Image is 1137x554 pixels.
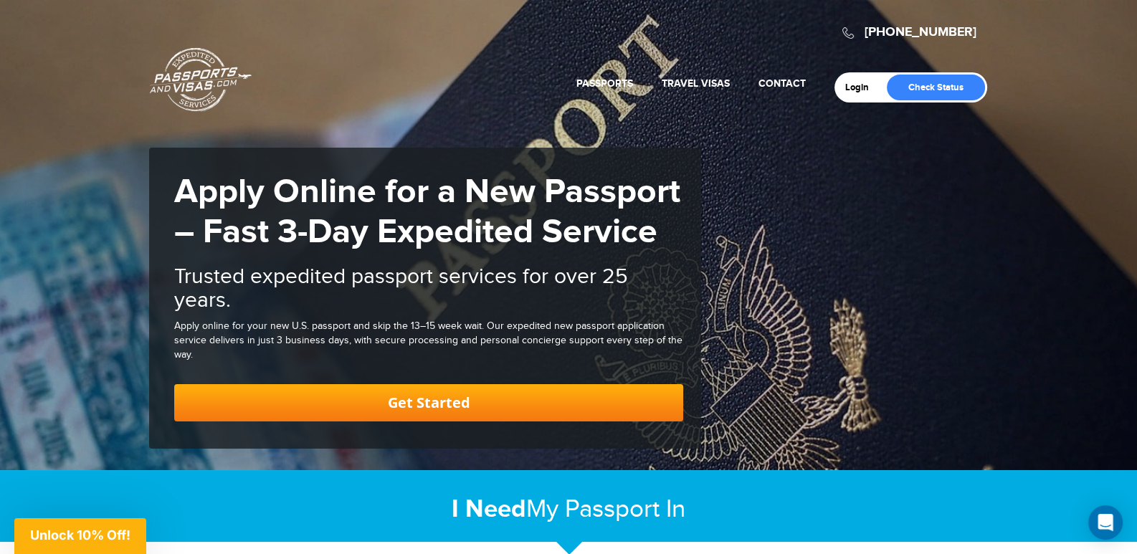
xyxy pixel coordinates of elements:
[452,494,526,525] strong: I Need
[30,527,130,543] span: Unlock 10% Off!
[865,24,976,40] a: [PHONE_NUMBER]
[150,47,252,112] a: Passports & [DOMAIN_NAME]
[14,518,146,554] div: Unlock 10% Off!
[174,320,683,363] div: Apply online for your new U.S. passport and skip the 13–15 week wait. Our expedited new passport ...
[174,265,683,312] h2: Trusted expedited passport services for over 25 years.
[174,171,680,253] strong: Apply Online for a New Passport – Fast 3-Day Expedited Service
[662,77,730,90] a: Travel Visas
[1088,505,1123,540] div: Open Intercom Messenger
[174,384,683,421] a: Get Started
[845,82,879,93] a: Login
[576,77,633,90] a: Passports
[565,495,685,524] span: Passport In
[887,75,985,100] a: Check Status
[149,494,988,525] h2: My
[758,77,806,90] a: Contact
